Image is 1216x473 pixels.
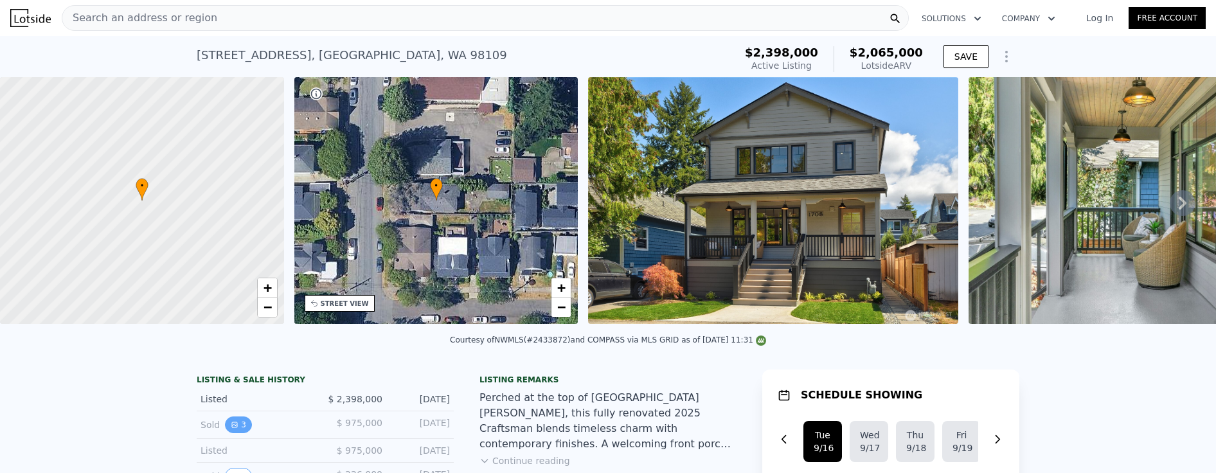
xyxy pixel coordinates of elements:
[992,7,1066,30] button: Company
[588,77,958,324] img: Sale: 169692642 Parcel: 98635665
[393,444,450,457] div: [DATE]
[860,429,878,442] div: Wed
[337,418,382,428] span: $ 975,000
[136,180,148,192] span: •
[751,60,812,71] span: Active Listing
[62,10,217,26] span: Search an address or region
[263,299,271,315] span: −
[201,416,315,433] div: Sold
[803,421,842,462] button: Tue9/16
[337,445,382,456] span: $ 975,000
[479,390,737,452] div: Perched at the top of [GEOGRAPHIC_DATA][PERSON_NAME], this fully renovated 2025 Craftsman blends ...
[942,421,981,462] button: Fri9/19
[321,299,369,308] div: STREET VIEW
[756,335,766,346] img: NWMLS Logo
[201,393,315,406] div: Listed
[557,280,566,296] span: +
[393,393,450,406] div: [DATE]
[994,44,1019,69] button: Show Options
[814,442,832,454] div: 9/16
[911,7,992,30] button: Solutions
[745,46,818,59] span: $2,398,000
[328,394,382,404] span: $ 2,398,000
[896,421,934,462] button: Thu9/18
[430,180,443,192] span: •
[952,429,970,442] div: Fri
[1071,12,1129,24] a: Log In
[943,45,988,68] button: SAVE
[197,375,454,388] div: LISTING & SALE HISTORY
[906,442,924,454] div: 9/18
[263,280,271,296] span: +
[450,335,766,344] div: Courtesy of NWMLS (#2433872) and COMPASS via MLS GRID as of [DATE] 11:31
[850,46,923,59] span: $2,065,000
[557,299,566,315] span: −
[258,278,277,298] a: Zoom in
[801,388,922,403] h1: SCHEDULE SHOWING
[850,59,923,72] div: Lotside ARV
[136,178,148,201] div: •
[850,421,888,462] button: Wed9/17
[860,442,878,454] div: 9/17
[1129,7,1206,29] a: Free Account
[10,9,51,27] img: Lotside
[258,298,277,317] a: Zoom out
[479,375,737,385] div: Listing remarks
[197,46,507,64] div: [STREET_ADDRESS] , [GEOGRAPHIC_DATA] , WA 98109
[906,429,924,442] div: Thu
[479,454,570,467] button: Continue reading
[225,416,252,433] button: View historical data
[201,444,315,457] div: Listed
[430,178,443,201] div: •
[551,278,571,298] a: Zoom in
[393,416,450,433] div: [DATE]
[952,442,970,454] div: 9/19
[551,298,571,317] a: Zoom out
[814,429,832,442] div: Tue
